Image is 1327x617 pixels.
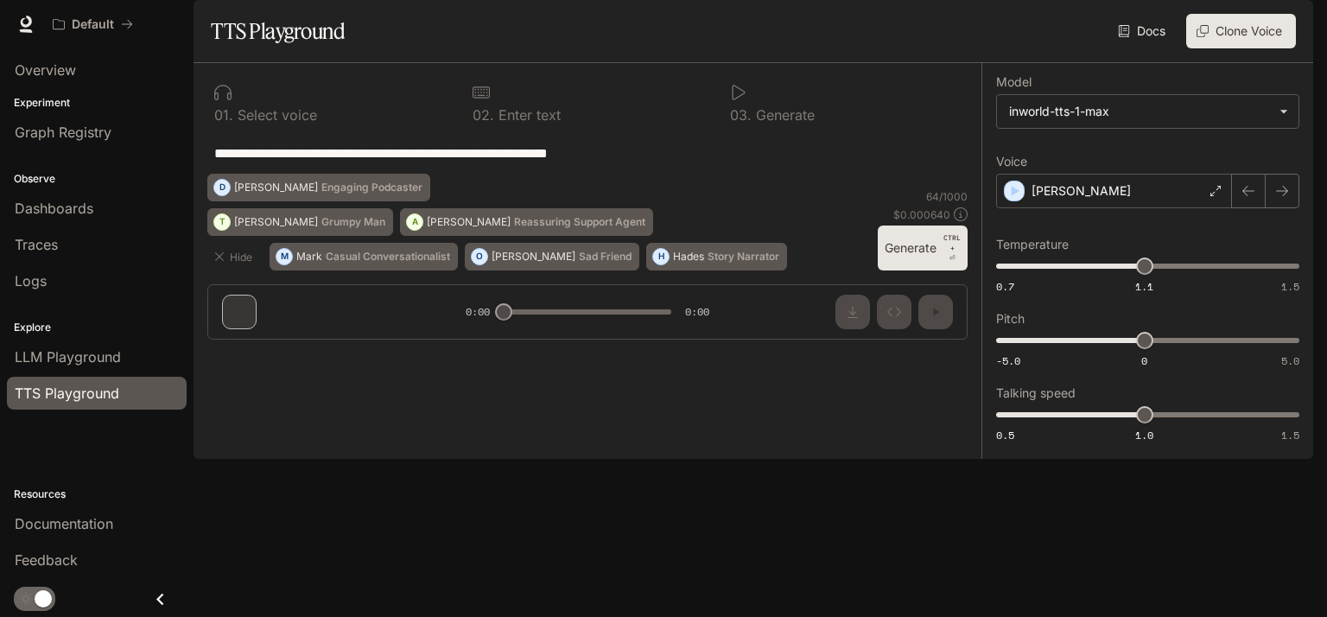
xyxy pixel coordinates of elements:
[996,387,1076,399] p: Talking speed
[646,243,787,270] button: HHadesStory Narrator
[514,217,645,227] p: Reassuring Support Agent
[996,156,1027,168] p: Voice
[1281,428,1299,442] span: 1.5
[473,108,494,122] p: 0 2 .
[1009,103,1271,120] div: inworld-tts-1-max
[878,226,968,270] button: GenerateCTRL +⏎
[996,428,1014,442] span: 0.5
[943,232,961,253] p: CTRL +
[1186,14,1296,48] button: Clone Voice
[207,243,263,270] button: Hide
[465,243,639,270] button: O[PERSON_NAME]Sad Friend
[996,353,1020,368] span: -5.0
[1032,182,1131,200] p: [PERSON_NAME]
[276,243,292,270] div: M
[579,251,632,262] p: Sad Friend
[472,243,487,270] div: O
[427,217,511,227] p: [PERSON_NAME]
[996,239,1069,251] p: Temperature
[234,182,318,193] p: [PERSON_NAME]
[926,189,968,204] p: 64 / 1000
[1281,279,1299,294] span: 1.5
[321,182,422,193] p: Engaging Podcaster
[407,208,422,236] div: A
[1135,279,1153,294] span: 1.1
[673,251,704,262] p: Hades
[492,251,575,262] p: [PERSON_NAME]
[996,76,1032,88] p: Model
[400,208,653,236] button: A[PERSON_NAME]Reassuring Support Agent
[997,95,1298,128] div: inworld-tts-1-max
[326,251,450,262] p: Casual Conversationalist
[494,108,561,122] p: Enter text
[233,108,317,122] p: Select voice
[214,174,230,201] div: D
[893,207,950,222] p: $ 0.000640
[211,14,345,48] h1: TTS Playground
[45,7,141,41] button: All workspaces
[72,17,114,32] p: Default
[207,174,430,201] button: D[PERSON_NAME]Engaging Podcaster
[708,251,779,262] p: Story Narrator
[996,279,1014,294] span: 0.7
[214,208,230,236] div: T
[207,208,393,236] button: T[PERSON_NAME]Grumpy Man
[1281,353,1299,368] span: 5.0
[270,243,458,270] button: MMarkCasual Conversationalist
[1135,428,1153,442] span: 1.0
[234,217,318,227] p: [PERSON_NAME]
[943,232,961,264] p: ⏎
[730,108,752,122] p: 0 3 .
[653,243,669,270] div: H
[296,251,322,262] p: Mark
[214,108,233,122] p: 0 1 .
[321,217,385,227] p: Grumpy Man
[1114,14,1172,48] a: Docs
[1141,353,1147,368] span: 0
[752,108,815,122] p: Generate
[996,313,1025,325] p: Pitch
